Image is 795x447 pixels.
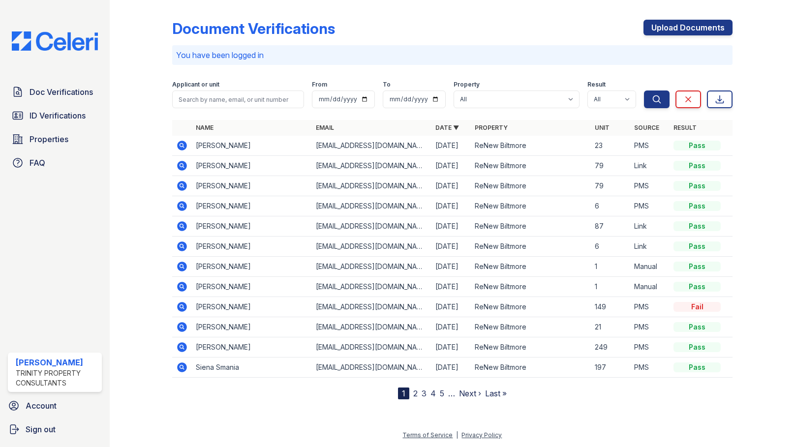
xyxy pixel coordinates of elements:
td: 249 [591,337,630,358]
td: Link [630,216,670,237]
a: Email [316,124,334,131]
a: Sign out [4,419,106,439]
div: Pass [673,282,721,292]
div: Pass [673,322,721,332]
div: Document Verifications [172,20,335,37]
span: Doc Verifications [30,86,93,98]
a: 2 [413,388,418,398]
span: … [448,387,455,399]
td: PMS [630,196,670,216]
div: Pass [673,362,721,372]
div: Pass [673,221,721,231]
a: Date ▼ [435,124,459,131]
a: Unit [595,124,610,131]
td: [EMAIL_ADDRESS][DOMAIN_NAME] [312,216,432,237]
div: Pass [673,181,721,191]
td: 197 [591,358,630,378]
a: Last » [485,388,507,398]
span: FAQ [30,157,45,169]
a: Next › [459,388,481,398]
a: Privacy Policy [461,431,502,439]
label: From [312,81,327,89]
a: Account [4,396,106,416]
td: ReNew Biltmore [471,136,591,156]
a: Doc Verifications [8,82,102,102]
a: Name [196,124,214,131]
td: [DATE] [431,136,471,156]
td: ReNew Biltmore [471,257,591,277]
div: Pass [673,201,721,211]
td: [EMAIL_ADDRESS][DOMAIN_NAME] [312,337,432,358]
td: [PERSON_NAME] [192,156,312,176]
td: ReNew Biltmore [471,317,591,337]
td: [DATE] [431,216,471,237]
td: [PERSON_NAME] [192,237,312,257]
div: Pass [673,141,721,150]
td: PMS [630,337,670,358]
a: 5 [440,388,444,398]
td: PMS [630,136,670,156]
td: [EMAIL_ADDRESS][DOMAIN_NAME] [312,237,432,257]
td: [DATE] [431,176,471,196]
td: PMS [630,297,670,317]
td: [EMAIL_ADDRESS][DOMAIN_NAME] [312,297,432,317]
span: Sign out [26,423,56,435]
td: PMS [630,358,670,378]
span: Account [26,400,57,412]
td: ReNew Biltmore [471,156,591,176]
td: [DATE] [431,237,471,257]
div: | [456,431,458,439]
td: 79 [591,156,630,176]
td: [EMAIL_ADDRESS][DOMAIN_NAME] [312,277,432,297]
td: ReNew Biltmore [471,216,591,237]
td: [EMAIL_ADDRESS][DOMAIN_NAME] [312,176,432,196]
td: 1 [591,257,630,277]
a: FAQ [8,153,102,173]
a: ID Verifications [8,106,102,125]
td: Link [630,156,670,176]
a: Upload Documents [643,20,733,35]
td: 1 [591,277,630,297]
td: [EMAIL_ADDRESS][DOMAIN_NAME] [312,196,432,216]
td: 23 [591,136,630,156]
td: Siena Smania [192,358,312,378]
span: ID Verifications [30,110,86,121]
td: [EMAIL_ADDRESS][DOMAIN_NAME] [312,136,432,156]
td: [DATE] [431,257,471,277]
td: [DATE] [431,156,471,176]
td: [DATE] [431,277,471,297]
td: 6 [591,196,630,216]
td: [DATE] [431,337,471,358]
td: Link [630,237,670,257]
td: ReNew Biltmore [471,297,591,317]
td: [EMAIL_ADDRESS][DOMAIN_NAME] [312,156,432,176]
a: Terms of Service [402,431,453,439]
td: ReNew Biltmore [471,176,591,196]
a: Source [634,124,659,131]
td: [PERSON_NAME] [192,277,312,297]
td: PMS [630,176,670,196]
label: Applicant or unit [172,81,219,89]
td: ReNew Biltmore [471,337,591,358]
a: Property [475,124,508,131]
a: Properties [8,129,102,149]
td: [PERSON_NAME] [192,136,312,156]
td: [PERSON_NAME] [192,257,312,277]
p: You have been logged in [176,49,729,61]
td: ReNew Biltmore [471,277,591,297]
td: [PERSON_NAME] [192,176,312,196]
td: [PERSON_NAME] [192,216,312,237]
td: 149 [591,297,630,317]
label: To [383,81,391,89]
td: ReNew Biltmore [471,237,591,257]
a: Result [673,124,697,131]
a: 3 [422,388,427,398]
td: [EMAIL_ADDRESS][DOMAIN_NAME] [312,317,432,337]
td: ReNew Biltmore [471,358,591,378]
div: Pass [673,262,721,271]
td: [PERSON_NAME] [192,196,312,216]
div: Pass [673,342,721,352]
label: Result [587,81,606,89]
div: [PERSON_NAME] [16,357,98,368]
